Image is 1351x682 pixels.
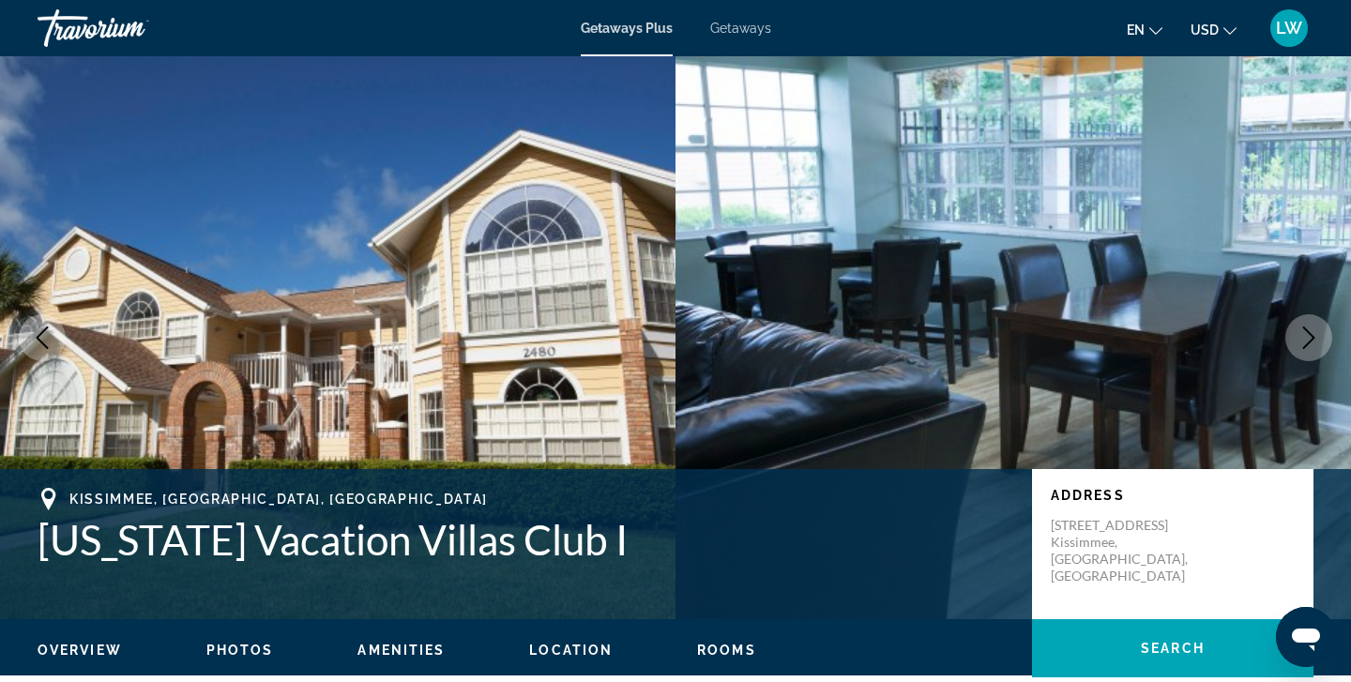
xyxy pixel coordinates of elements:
span: Kissimmee, [GEOGRAPHIC_DATA], [GEOGRAPHIC_DATA] [69,492,488,507]
button: Search [1032,619,1313,677]
span: Amenities [357,643,445,658]
button: Photos [206,642,274,659]
span: Photos [206,643,274,658]
a: Getaways [710,21,771,36]
iframe: Button to launch messaging window [1276,607,1336,667]
button: Location [529,642,613,659]
button: Next image [1285,314,1332,361]
button: Change language [1127,16,1162,43]
button: Amenities [357,642,445,659]
a: Getaways Plus [581,21,673,36]
span: LW [1276,19,1302,38]
span: Overview [38,643,122,658]
span: USD [1191,23,1219,38]
h1: [US_STATE] Vacation Villas Club I [38,515,1013,564]
a: Travorium [38,4,225,53]
p: Address [1051,488,1295,503]
p: [STREET_ADDRESS] Kissimmee, [GEOGRAPHIC_DATA], [GEOGRAPHIC_DATA] [1051,517,1201,584]
span: Location [529,643,613,658]
span: en [1127,23,1145,38]
button: Previous image [19,314,66,361]
button: Overview [38,642,122,659]
button: Rooms [697,642,756,659]
span: Search [1141,641,1205,656]
span: Rooms [697,643,756,658]
button: Change currency [1191,16,1237,43]
button: User Menu [1265,8,1313,48]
